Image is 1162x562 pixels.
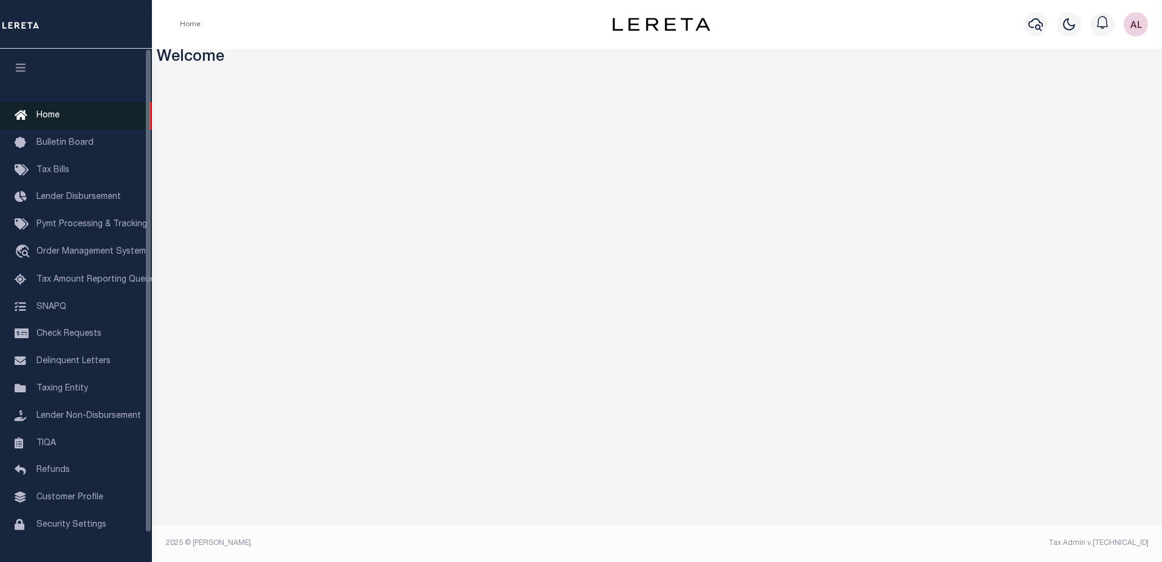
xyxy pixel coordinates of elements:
[36,166,69,175] span: Tax Bills
[36,384,88,393] span: Taxing Entity
[36,193,121,201] span: Lender Disbursement
[36,357,111,366] span: Delinquent Letters
[36,412,141,420] span: Lender Non-Disbursement
[15,245,34,260] i: travel_explore
[36,521,106,529] span: Security Settings
[36,330,101,338] span: Check Requests
[157,49,1158,68] h3: Welcome
[36,111,60,120] span: Home
[157,538,658,549] div: 2025 © [PERSON_NAME].
[613,18,710,31] img: logo-dark.svg
[36,276,155,284] span: Tax Amount Reporting Queue
[36,302,66,311] span: SNAPQ
[36,466,70,474] span: Refunds
[666,538,1149,549] div: Tax Admin v.[TECHNICAL_ID]
[36,439,56,447] span: TIQA
[180,19,201,30] li: Home
[36,248,146,256] span: Order Management System
[36,139,94,147] span: Bulletin Board
[36,220,147,229] span: Pymt Processing & Tracking
[36,493,103,502] span: Customer Profile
